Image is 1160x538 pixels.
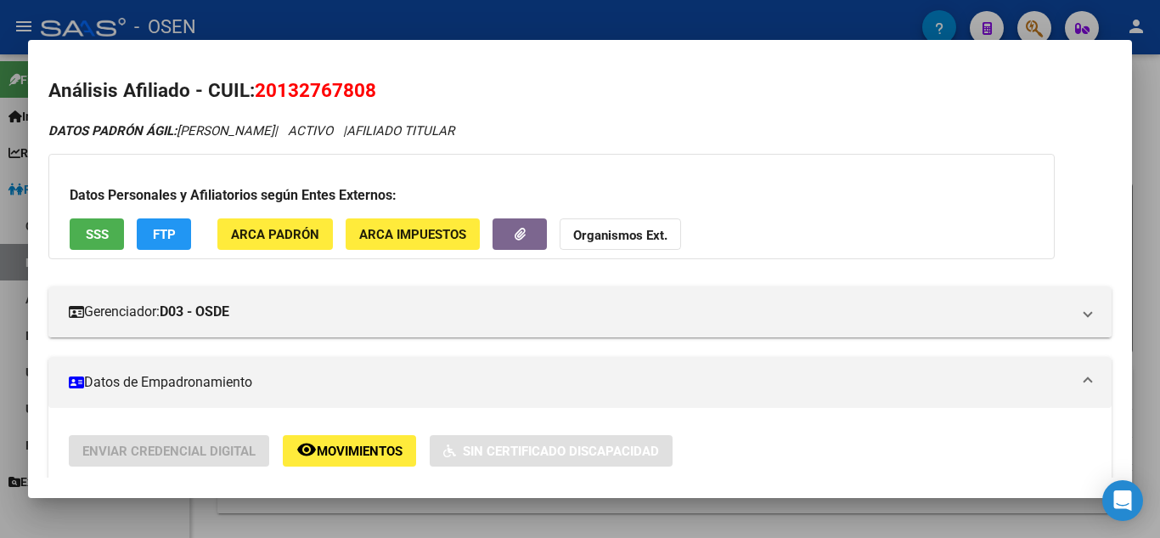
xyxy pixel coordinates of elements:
span: 20132767808 [255,79,376,101]
span: ARCA Padrón [231,227,319,242]
span: Enviar Credencial Digital [82,444,256,459]
span: ARCA Impuestos [359,227,466,242]
span: [PERSON_NAME] [48,123,274,139]
h2: Análisis Afiliado - CUIL: [48,76,1112,105]
mat-expansion-panel-header: Gerenciador:D03 - OSDE [48,286,1112,337]
button: Sin Certificado Discapacidad [430,435,673,467]
strong: DATOS PADRÓN ÁGIL: [48,123,177,139]
mat-expansion-panel-header: Datos de Empadronamiento [48,357,1112,408]
button: ARCA Padrón [217,218,333,250]
button: FTP [137,218,191,250]
mat-icon: remove_red_eye [296,439,317,460]
button: Organismos Ext. [560,218,681,250]
span: Sin Certificado Discapacidad [463,444,659,459]
span: AFILIADO TITULAR [346,123,454,139]
h3: Datos Personales y Afiliatorios según Entes Externos: [70,185,1033,206]
strong: Organismos Ext. [573,228,667,243]
span: FTP [153,227,176,242]
button: Enviar Credencial Digital [69,435,269,467]
strong: D03 - OSDE [160,302,229,322]
button: Movimientos [283,435,416,467]
i: | ACTIVO | [48,123,454,139]
mat-panel-title: Datos de Empadronamiento [69,372,1071,393]
mat-panel-title: Gerenciador: [69,302,1071,322]
span: Movimientos [317,444,403,459]
button: ARCA Impuestos [346,218,480,250]
div: Open Intercom Messenger [1102,480,1143,521]
button: SSS [70,218,124,250]
span: SSS [86,227,109,242]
